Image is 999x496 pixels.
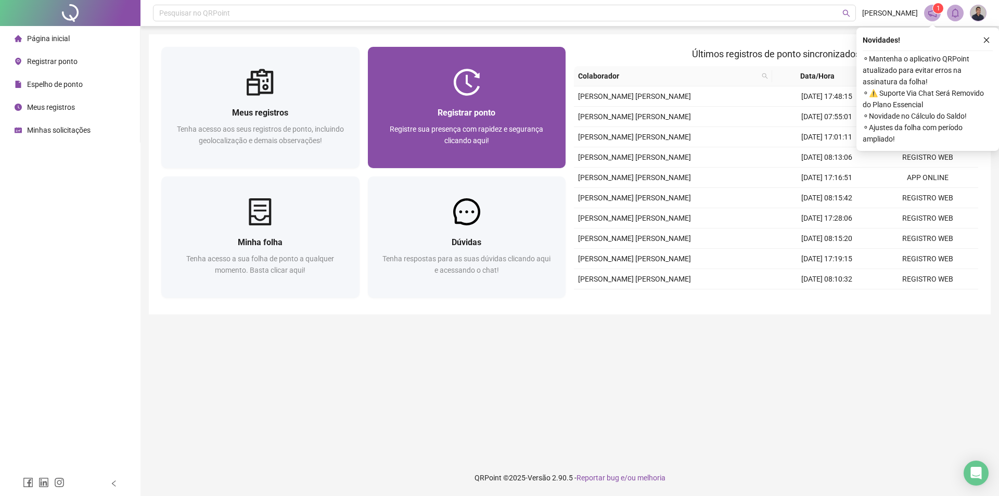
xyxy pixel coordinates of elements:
span: file [15,81,22,88]
span: Reportar bug e/ou melhoria [577,474,665,482]
span: Página inicial [27,34,70,43]
span: Registre sua presença com rapidez e segurança clicando aqui! [390,125,543,145]
span: search [762,73,768,79]
span: Minhas solicitações [27,126,91,134]
span: search [842,9,850,17]
a: Minha folhaTenha acesso a sua folha de ponto a qualquer momento. Basta clicar aqui! [161,176,360,298]
span: ⚬ Novidade no Cálculo do Saldo! [863,110,993,122]
span: clock-circle [15,104,22,111]
td: REGISTRO WEB [877,147,978,168]
span: Versão [528,474,550,482]
td: [DATE] 08:15:42 [776,188,877,208]
div: Open Intercom Messenger [964,461,989,486]
span: Últimos registros de ponto sincronizados [692,48,860,59]
span: [PERSON_NAME] [PERSON_NAME] [578,112,691,121]
span: instagram [54,477,65,488]
td: [DATE] 16:59:23 [776,289,877,310]
span: close [983,36,990,44]
span: ⚬ ⚠️ Suporte Via Chat Será Removido do Plano Essencial [863,87,993,110]
td: [DATE] 08:10:32 [776,269,877,289]
td: [DATE] 08:13:06 [776,147,877,168]
span: Meus registros [232,108,288,118]
td: [DATE] 17:28:06 [776,208,877,228]
img: 89255 [970,5,986,21]
td: APP ONLINE [877,168,978,188]
span: [PERSON_NAME] [PERSON_NAME] [578,234,691,243]
span: Registrar ponto [438,108,495,118]
span: notification [928,8,937,18]
span: Tenha acesso a sua folha de ponto a qualquer momento. Basta clicar aqui! [186,255,334,274]
td: [DATE] 07:55:01 [776,107,877,127]
span: Dúvidas [452,237,481,247]
span: environment [15,58,22,65]
td: REGISTRO WEB [877,208,978,228]
a: Meus registrosTenha acesso aos seus registros de ponto, incluindo geolocalização e demais observa... [161,47,360,168]
footer: QRPoint © 2025 - 2.90.5 - [140,460,999,496]
span: Espelho de ponto [27,80,83,88]
td: [DATE] 08:15:20 [776,228,877,249]
td: REGISTRO WEB [877,188,978,208]
span: home [15,35,22,42]
span: [PERSON_NAME] [PERSON_NAME] [578,153,691,161]
span: facebook [23,477,33,488]
sup: 1 [933,3,943,14]
span: ⚬ Mantenha o aplicativo QRPoint atualizado para evitar erros na assinatura da folha! [863,53,993,87]
span: schedule [15,126,22,134]
a: Registrar pontoRegistre sua presença com rapidez e segurança clicando aqui! [368,47,566,168]
span: bell [951,8,960,18]
span: Colaborador [578,70,758,82]
td: [DATE] 17:48:15 [776,86,877,107]
span: [PERSON_NAME] [PERSON_NAME] [578,194,691,202]
span: [PERSON_NAME] [862,7,918,19]
span: [PERSON_NAME] [PERSON_NAME] [578,133,691,141]
span: 1 [937,5,940,12]
span: search [760,68,770,84]
span: [PERSON_NAME] [PERSON_NAME] [578,92,691,100]
span: [PERSON_NAME] [PERSON_NAME] [578,173,691,182]
span: left [110,480,118,487]
span: Tenha respostas para as suas dúvidas clicando aqui e acessando o chat! [382,255,550,274]
a: DúvidasTenha respostas para as suas dúvidas clicando aqui e acessando o chat! [368,176,566,298]
span: Meus registros [27,103,75,111]
span: [PERSON_NAME] [PERSON_NAME] [578,214,691,222]
span: Minha folha [238,237,283,247]
span: ⚬ Ajustes da folha com período ampliado! [863,122,993,145]
span: [PERSON_NAME] [PERSON_NAME] [578,275,691,283]
td: REGISTRO WEB [877,249,978,269]
td: [DATE] 17:19:15 [776,249,877,269]
span: Data/Hora [776,70,859,82]
td: REGISTRO WEB [877,289,978,310]
span: Novidades ! [863,34,900,46]
span: Registrar ponto [27,57,78,66]
span: Tenha acesso aos seus registros de ponto, incluindo geolocalização e demais observações! [177,125,344,145]
td: [DATE] 17:16:51 [776,168,877,188]
td: REGISTRO WEB [877,228,978,249]
td: REGISTRO WEB [877,269,978,289]
td: [DATE] 17:01:11 [776,127,877,147]
th: Data/Hora [772,66,872,86]
span: linkedin [39,477,49,488]
span: [PERSON_NAME] [PERSON_NAME] [578,255,691,263]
